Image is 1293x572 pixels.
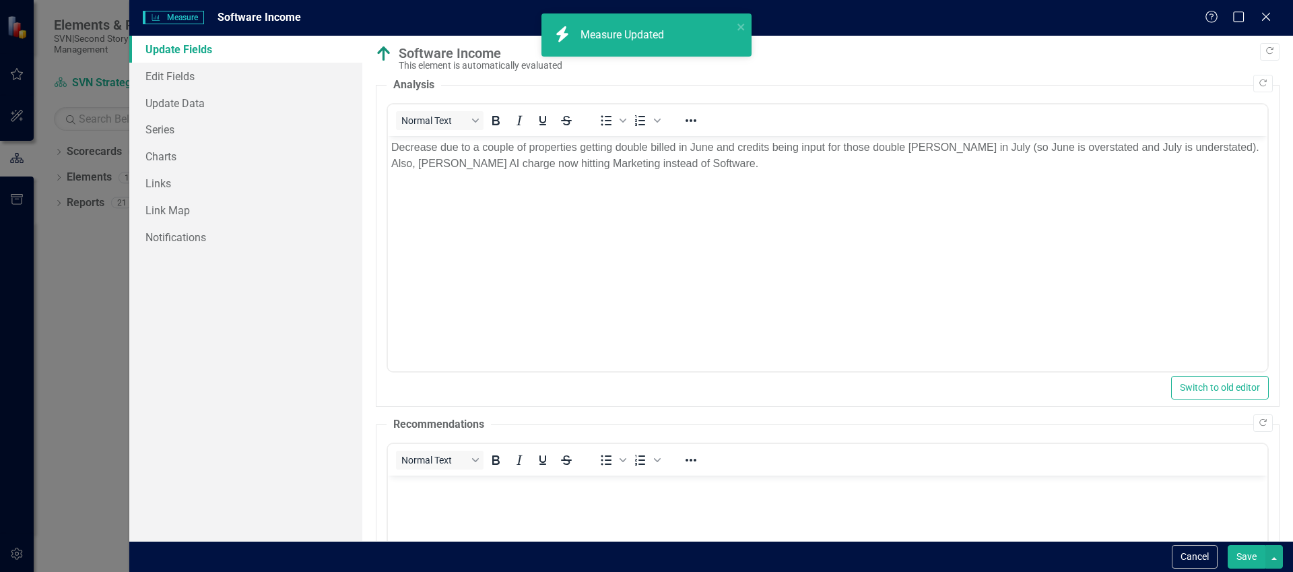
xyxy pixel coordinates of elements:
[129,116,362,143] a: Series
[555,451,578,470] button: Strikethrough
[399,61,1273,71] div: This element is automatically evaluated
[595,111,628,130] div: Bullet list
[376,46,392,62] img: Above Target
[129,63,362,90] a: Edit Fields
[387,417,491,433] legend: Recommendations
[508,451,531,470] button: Italic
[737,19,746,34] button: close
[129,90,362,117] a: Update Data
[484,451,507,470] button: Bold
[1228,545,1265,569] button: Save
[143,11,204,24] span: Measure
[396,111,484,130] button: Block Normal Text
[399,46,1273,61] div: Software Income
[401,115,467,126] span: Normal Text
[1171,376,1269,400] button: Switch to old editor
[679,111,702,130] button: Reveal or hide additional toolbar items
[401,455,467,466] span: Normal Text
[129,224,362,251] a: Notifications
[595,451,628,470] div: Bullet list
[555,111,578,130] button: Strikethrough
[508,111,531,130] button: Italic
[129,197,362,224] a: Link Map
[679,451,702,470] button: Reveal or hide additional toolbar items
[129,170,362,197] a: Links
[129,36,362,63] a: Update Fields
[531,451,554,470] button: Underline
[629,451,663,470] div: Numbered list
[581,28,667,43] div: Measure Updated
[1172,545,1218,569] button: Cancel
[218,11,301,24] span: Software Income
[387,77,441,93] legend: Analysis
[629,111,663,130] div: Numbered list
[129,143,362,170] a: Charts
[531,111,554,130] button: Underline
[484,111,507,130] button: Bold
[388,136,1267,371] iframe: Rich Text Area
[396,451,484,470] button: Block Normal Text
